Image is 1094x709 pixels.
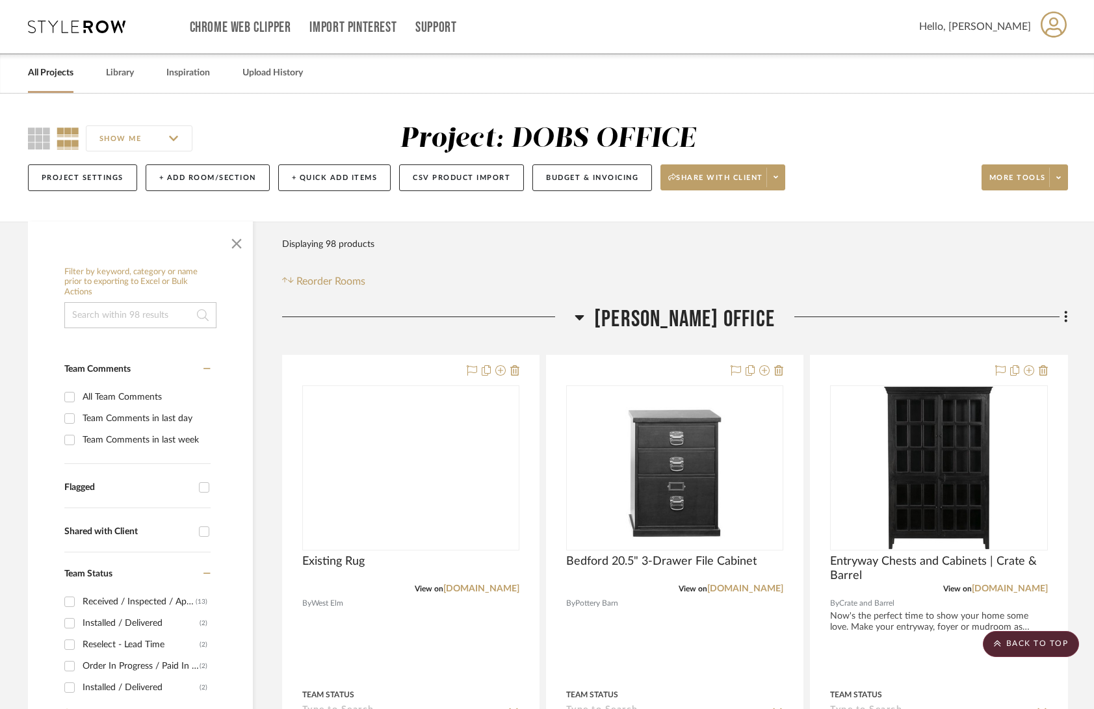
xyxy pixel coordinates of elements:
button: + Quick Add Items [278,164,391,191]
a: [DOMAIN_NAME] [443,584,519,593]
div: Received / Inspected / Approved [83,591,196,612]
div: All Team Comments [83,387,207,407]
span: Reorder Rooms [296,274,365,289]
div: Team Status [566,689,618,701]
span: View on [679,585,707,593]
button: Share with client [660,164,785,190]
a: All Projects [28,64,73,82]
span: Bedford 20.5" 3-Drawer File Cabinet [566,554,757,569]
div: (2) [200,613,207,634]
span: By [830,597,839,610]
div: Installed / Delivered [83,677,200,698]
div: Flagged [64,482,192,493]
div: Shared with Client [64,526,192,537]
div: Team Comments in last day [83,408,207,429]
button: Budget & Invoicing [532,164,652,191]
span: Team Status [64,569,112,578]
a: [DOMAIN_NAME] [707,584,783,593]
div: (2) [200,677,207,698]
a: Import Pinterest [309,22,397,33]
span: [PERSON_NAME] OFFICE [594,305,775,333]
a: Support [415,22,456,33]
span: Share with client [668,173,763,192]
div: (2) [200,634,207,655]
h6: Filter by keyword, category or name prior to exporting to Excel or Bulk Actions [64,267,216,298]
button: + Add Room/Section [146,164,270,191]
div: (2) [200,656,207,677]
a: Upload History [242,64,303,82]
input: Search within 98 results [64,302,216,328]
span: Existing Rug [302,554,365,569]
div: Order In Progress / Paid In Full w/ Freight, No Balance due [83,656,200,677]
a: Library [106,64,134,82]
span: Team Comments [64,365,131,374]
span: View on [415,585,443,593]
button: CSV Product Import [399,164,524,191]
div: Installed / Delivered [83,613,200,634]
a: Inspiration [166,64,210,82]
div: Team Status [830,689,882,701]
a: Chrome Web Clipper [190,22,291,33]
div: Team Status [302,689,354,701]
button: More tools [982,164,1068,190]
div: (13) [196,591,207,612]
scroll-to-top-button: BACK TO TOP [983,631,1079,657]
span: Pottery Barn [575,597,618,610]
span: By [566,597,575,610]
button: Reorder Rooms [282,274,366,289]
button: Close [224,228,250,254]
span: By [302,597,311,610]
button: Project Settings [28,164,137,191]
span: West Elm [311,597,343,610]
div: Reselect - Lead Time [83,634,200,655]
span: Entryway Chests and Cabinets | Crate & Barrel [830,554,1047,583]
div: Project: DOBS OFFICE [400,125,696,153]
div: Displaying 98 products [282,231,374,257]
a: [DOMAIN_NAME] [972,584,1048,593]
img: Bedford 20.5" 3-Drawer File Cabinet [584,387,766,549]
span: View on [943,585,972,593]
span: Hello, [PERSON_NAME] [919,19,1031,34]
span: More tools [989,173,1046,192]
div: Team Comments in last week [83,430,207,450]
img: Entryway Chests and Cabinets | Crate & Barrel [857,387,1020,549]
span: Crate and Barrel [839,597,894,610]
